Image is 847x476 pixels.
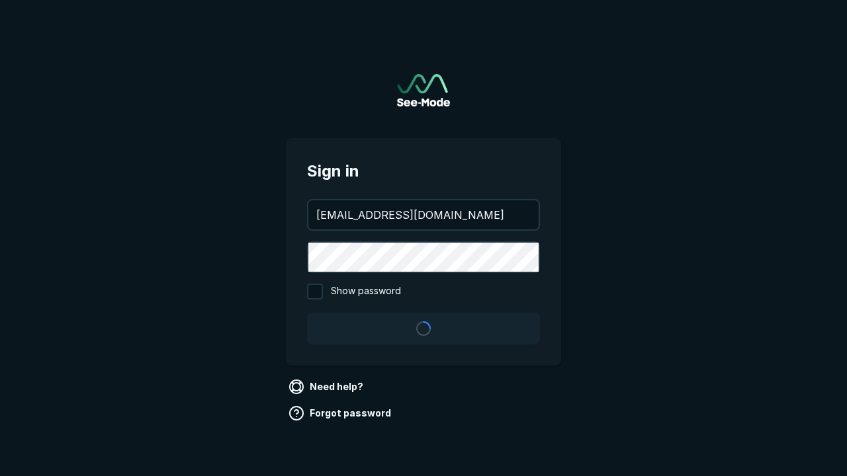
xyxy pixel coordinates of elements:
a: Need help? [286,376,369,397]
a: Forgot password [286,403,396,424]
span: Sign in [307,159,540,183]
span: Show password [331,284,401,299]
img: See-Mode Logo [397,74,450,106]
a: Go to sign in [397,74,450,106]
input: your@email.com [308,200,539,229]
